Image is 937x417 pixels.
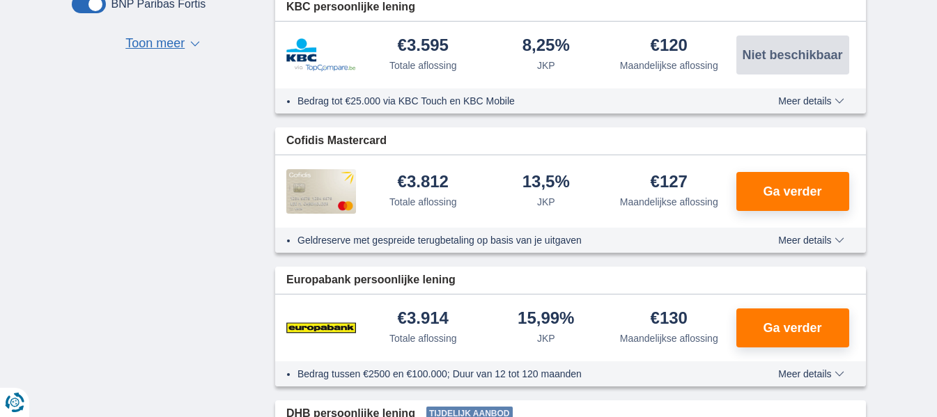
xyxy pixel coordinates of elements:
div: €3.812 [398,173,449,192]
span: ▼ [190,41,200,47]
div: JKP [537,58,555,72]
span: Niet beschikbaar [742,49,842,61]
div: Totale aflossing [389,331,457,345]
div: €130 [651,310,688,329]
span: Meer details [778,235,844,245]
span: Meer details [778,96,844,106]
li: Geldreserve met gespreide terugbetaling op basis van je uitgaven [297,233,727,247]
span: Ga verder [763,185,821,198]
button: Niet beschikbaar [736,36,849,74]
div: €127 [651,173,688,192]
span: Cofidis Mastercard [286,133,387,149]
button: Meer details [768,235,854,246]
div: Totale aflossing [389,58,457,72]
div: JKP [537,331,555,345]
button: Ga verder [736,172,849,211]
span: Europabank persoonlijke lening [286,272,456,288]
img: product.pl.alt KBC [286,38,356,72]
button: Ga verder [736,308,849,347]
div: €3.595 [398,37,449,56]
div: Maandelijkse aflossing [620,331,718,345]
button: Toon meer ▼ [121,34,204,54]
div: Maandelijkse aflossing [620,58,718,72]
li: Bedrag tussen €2500 en €100.000; Duur van 12 tot 120 maanden [297,367,727,381]
div: Maandelijkse aflossing [620,195,718,209]
div: €120 [651,37,688,56]
div: 15,99% [518,310,574,329]
li: Bedrag tot €25.000 via KBC Touch en KBC Mobile [297,94,727,108]
div: 13,5% [522,173,570,192]
div: 8,25% [522,37,570,56]
img: product.pl.alt Cofidis CC [286,169,356,214]
span: Toon meer [125,35,185,53]
img: product.pl.alt Europabank [286,310,356,345]
button: Meer details [768,95,854,107]
button: Meer details [768,368,854,379]
div: €3.914 [398,310,449,329]
span: Meer details [778,369,844,379]
span: Ga verder [763,322,821,334]
div: JKP [537,195,555,209]
div: Totale aflossing [389,195,457,209]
